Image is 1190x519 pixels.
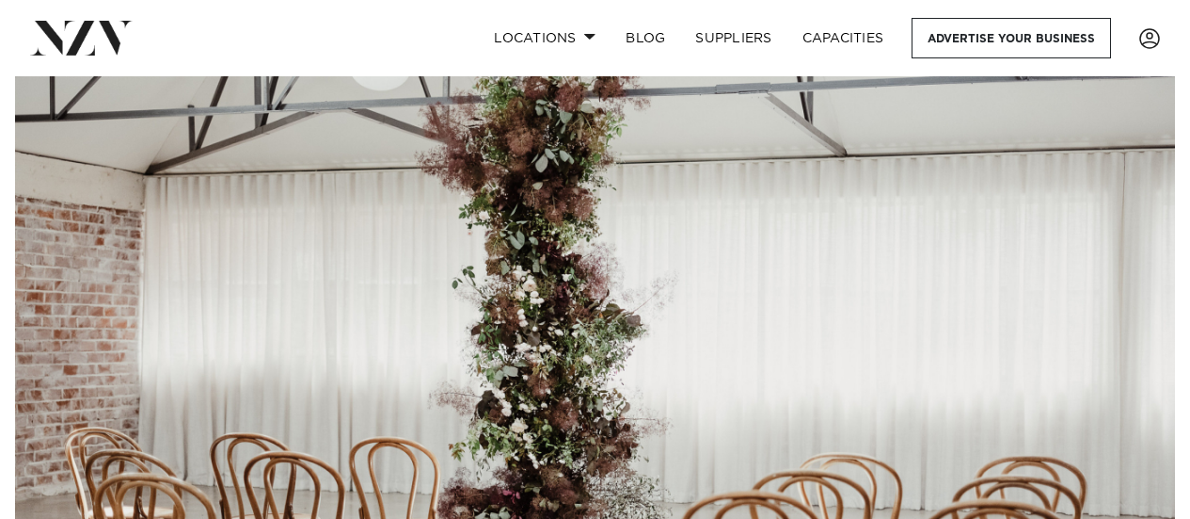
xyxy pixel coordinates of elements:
[680,18,786,58] a: SUPPLIERS
[479,18,611,58] a: Locations
[611,18,680,58] a: BLOG
[912,18,1111,58] a: Advertise your business
[787,18,899,58] a: Capacities
[30,21,133,55] img: nzv-logo.png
